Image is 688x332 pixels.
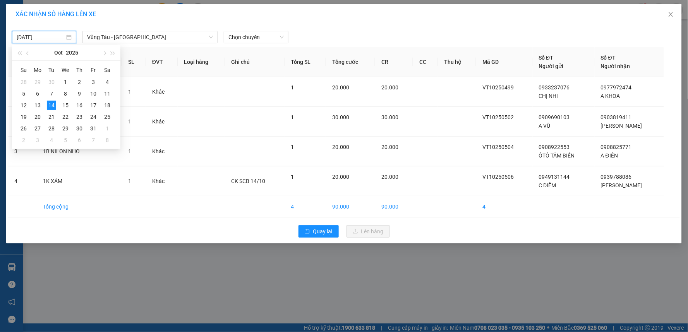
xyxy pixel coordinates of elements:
[89,135,98,145] div: 7
[128,118,131,125] span: 1
[225,47,285,77] th: Ghi chú
[72,134,86,146] td: 2025-11-06
[17,111,31,123] td: 2025-10-19
[375,196,413,217] td: 90.000
[17,123,31,134] td: 2025-10-26
[89,124,98,133] div: 31
[31,123,45,134] td: 2025-10-27
[86,76,100,88] td: 2025-10-03
[103,101,112,110] div: 18
[37,166,122,196] td: 1K XÁM
[601,174,632,180] span: 0939788086
[58,64,72,76] th: We
[45,64,58,76] th: Tu
[7,34,69,45] div: 0949131144
[17,99,31,111] td: 2025-10-12
[228,31,283,43] span: Chọn chuyến
[291,114,294,120] span: 1
[54,45,63,60] button: Oct
[305,229,310,235] span: rollback
[122,47,146,77] th: SL
[375,47,413,77] th: CR
[291,174,294,180] span: 1
[103,112,112,122] div: 25
[539,152,575,159] span: ÔTÔ TÂM BIỂN
[58,99,72,111] td: 2025-10-15
[100,134,114,146] td: 2025-11-08
[58,111,72,123] td: 2025-10-22
[31,99,45,111] td: 2025-10-13
[539,144,570,150] span: 0908922553
[601,123,642,129] span: [PERSON_NAME]
[332,144,349,150] span: 20.000
[19,101,28,110] div: 12
[89,112,98,122] div: 24
[539,174,570,180] span: 0949131144
[33,101,42,110] div: 13
[8,47,37,77] th: STT
[87,31,213,43] span: Vũng Tàu - Quận 1
[146,137,178,166] td: Khác
[75,101,84,110] div: 16
[72,99,86,111] td: 2025-10-16
[17,33,65,41] input: 14/10/2025
[539,182,556,188] span: C DIỄM
[103,135,112,145] div: 8
[660,4,682,26] button: Close
[146,107,178,137] td: Khác
[61,124,70,133] div: 29
[33,77,42,87] div: 29
[31,64,45,76] th: Mo
[19,77,28,87] div: 28
[61,135,70,145] div: 5
[86,134,100,146] td: 2025-11-07
[326,47,375,77] th: Tổng cước
[347,225,390,238] button: uploadLên hàng
[47,135,56,145] div: 4
[75,89,84,98] div: 9
[74,7,93,15] span: Nhận:
[476,47,532,77] th: Mã GD
[19,89,28,98] div: 5
[8,107,37,137] td: 2
[89,101,98,110] div: 17
[8,137,37,166] td: 3
[7,7,69,25] div: VP 108 [PERSON_NAME]
[17,64,31,76] th: Su
[332,174,349,180] span: 20.000
[438,47,476,77] th: Thu hộ
[47,124,56,133] div: 28
[33,124,42,133] div: 27
[86,111,100,123] td: 2025-10-24
[61,112,70,122] div: 22
[291,144,294,150] span: 1
[74,7,153,53] div: VP 18 [PERSON_NAME][GEOGRAPHIC_DATA] - [GEOGRAPHIC_DATA]
[72,76,86,88] td: 2025-10-02
[482,144,514,150] span: VT10250504
[668,11,674,17] span: close
[74,53,153,62] div: [PERSON_NAME]
[33,89,42,98] div: 6
[61,77,70,87] div: 1
[37,196,122,217] td: Tổng cộng
[86,123,100,134] td: 2025-10-31
[178,47,225,77] th: Loại hàng
[61,89,70,98] div: 8
[89,89,98,98] div: 10
[100,123,114,134] td: 2025-11-01
[299,225,339,238] button: rollbackQuay lại
[37,137,122,166] td: 1B NILON NHỎ
[326,196,375,217] td: 90.000
[33,112,42,122] div: 20
[19,112,28,122] div: 19
[86,99,100,111] td: 2025-10-17
[47,89,56,98] div: 7
[291,84,294,91] span: 1
[128,89,131,95] span: 1
[31,76,45,88] td: 2025-09-29
[66,45,78,60] button: 2025
[601,152,618,159] span: A ĐIỀN
[539,93,558,99] span: CHỊ NHI
[72,64,86,76] th: Th
[8,77,37,107] td: 1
